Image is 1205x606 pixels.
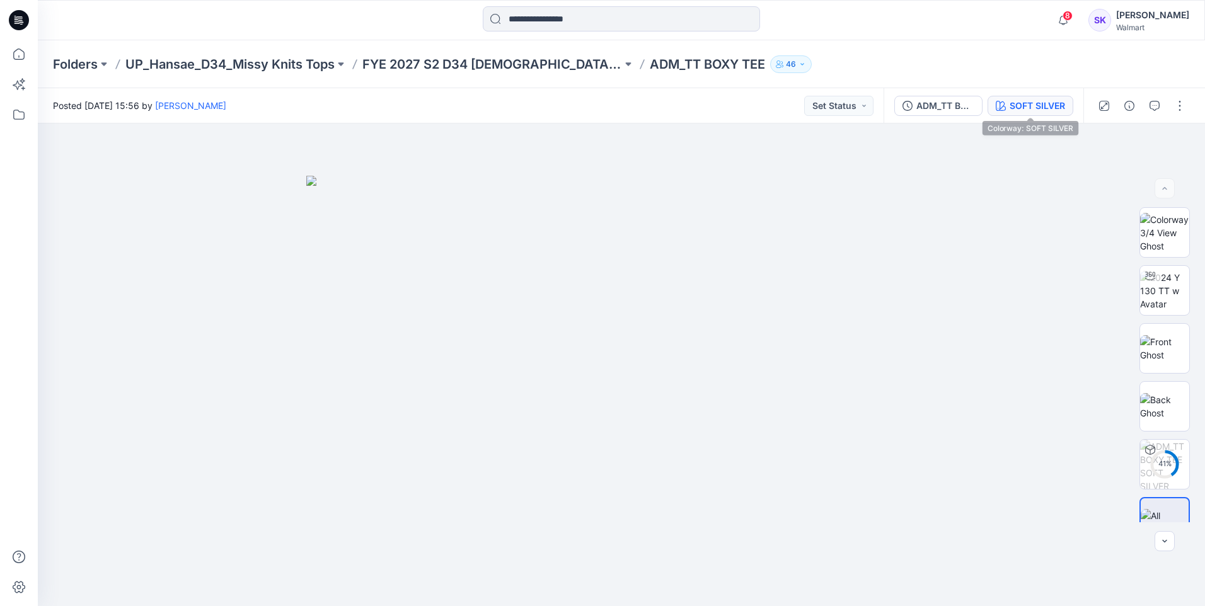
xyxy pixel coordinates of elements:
div: ADM_TT BOXY TEE [916,99,974,113]
img: eyJhbGciOiJIUzI1NiIsImtpZCI6IjAiLCJzbHQiOiJzZXMiLCJ0eXAiOiJKV1QifQ.eyJkYXRhIjp7InR5cGUiOiJzdG9yYW... [306,176,937,606]
button: SOFT SILVER [988,96,1073,116]
div: SOFT SILVER [1010,99,1065,113]
img: ADM_TT BOXY TEE SOFT SILVER [1140,440,1189,489]
div: SK [1088,9,1111,31]
a: Folders [53,55,98,73]
a: [PERSON_NAME] [155,100,226,111]
div: 41 % [1150,459,1180,469]
button: 46 [770,55,812,73]
p: ADM_TT BOXY TEE [650,55,765,73]
div: Walmart [1116,23,1189,32]
div: [PERSON_NAME] [1116,8,1189,23]
img: Back Ghost [1140,393,1189,420]
img: Front Ghost [1140,335,1189,362]
button: ADM_TT BOXY TEE [894,96,983,116]
a: FYE 2027 S2 D34 [DEMOGRAPHIC_DATA] Tops - Hansae [362,55,622,73]
a: UP_Hansae_D34_Missy Knits Tops [125,55,335,73]
p: 46 [786,57,796,71]
button: Details [1119,96,1139,116]
img: 2024 Y 130 TT w Avatar [1140,271,1189,311]
span: Posted [DATE] 15:56 by [53,99,226,112]
img: All colorways [1141,509,1189,535]
span: 8 [1063,11,1073,21]
img: Colorway 3/4 View Ghost [1140,213,1189,253]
